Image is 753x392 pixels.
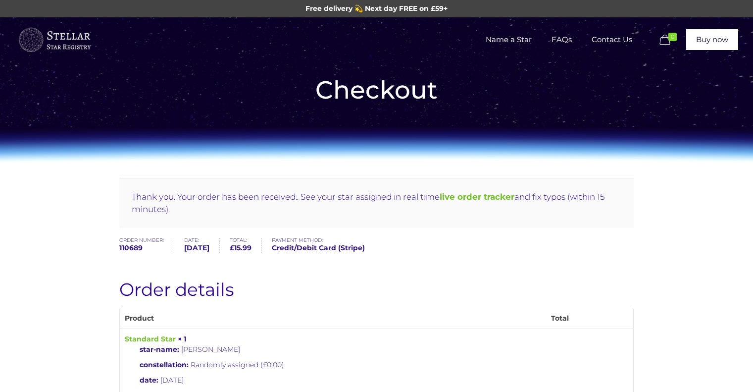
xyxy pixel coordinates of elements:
[440,192,514,202] a: live order tracker
[120,308,487,329] th: Product
[272,243,365,253] strong: Credit/Debit Card (Stripe)
[230,243,251,252] bdi: 15.99
[140,375,158,386] strong: date:
[305,4,448,13] span: Free delivery 💫 Next day FREE on £59+
[657,34,681,46] a: 0
[686,29,738,50] a: Buy now
[542,17,582,62] a: FAQs
[140,360,189,370] strong: constellation:
[17,25,92,55] img: buyastar-logo-transparent
[184,243,209,253] strong: [DATE]
[476,17,542,62] a: Name a Star
[487,308,633,329] th: Total
[140,375,482,386] p: [DATE]
[140,344,482,355] p: [PERSON_NAME]
[230,238,262,253] li: Total:
[17,17,92,62] a: Buy a Star
[178,335,186,343] strong: × 1
[184,238,220,253] li: Date:
[119,178,634,228] p: Thank you. Your order has been received.. See your star assigned in real time and fix typos (with...
[119,279,634,300] h2: Order details
[119,77,634,104] h1: Checkout
[272,238,375,253] li: Payment method:
[542,25,582,55] span: FAQs
[125,335,176,343] a: Standard Star
[582,17,642,62] a: Contact Us
[668,33,677,41] span: 0
[582,25,642,55] span: Contact Us
[140,360,482,370] p: Randomly assigned (£0.00)
[140,344,179,355] strong: star-name:
[476,25,542,55] span: Name a Star
[119,238,174,253] li: Order number:
[119,243,164,253] strong: 110689
[230,243,234,252] span: £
